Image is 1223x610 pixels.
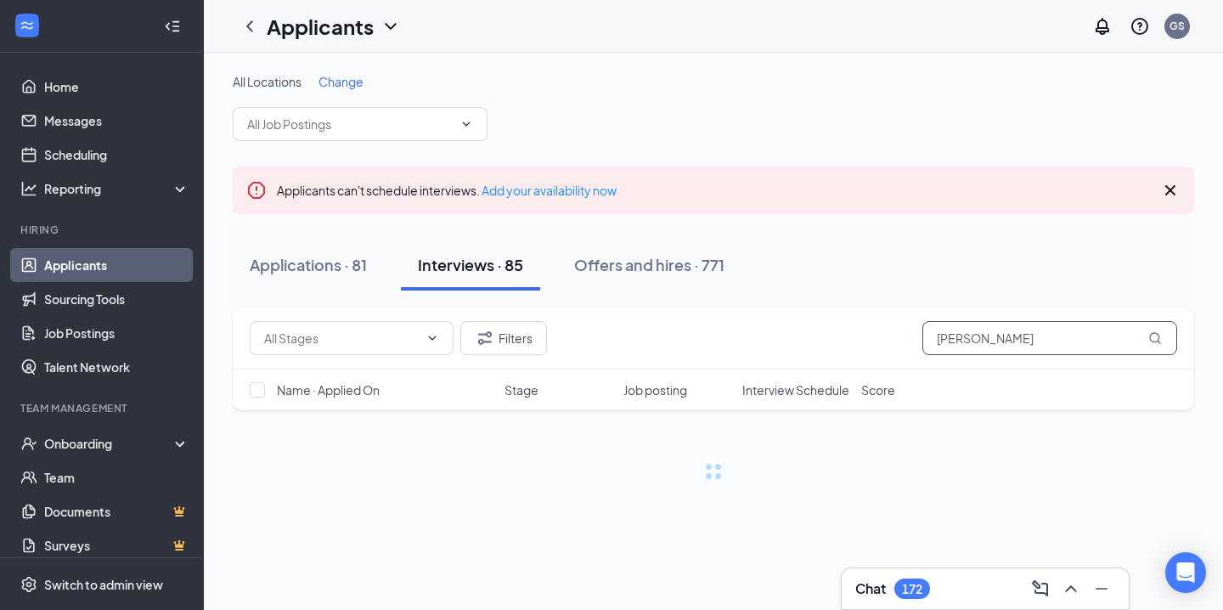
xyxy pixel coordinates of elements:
[1027,575,1054,602] button: ComposeMessage
[19,17,36,34] svg: WorkstreamLogo
[44,70,189,104] a: Home
[44,350,189,384] a: Talent Network
[264,329,419,347] input: All Stages
[1165,552,1206,593] div: Open Intercom Messenger
[20,401,186,415] div: Team Management
[246,180,267,201] svg: Error
[44,528,189,562] a: SurveysCrown
[44,180,190,197] div: Reporting
[44,435,175,452] div: Onboarding
[20,435,37,452] svg: UserCheck
[1092,16,1113,37] svg: Notifications
[742,381,849,398] span: Interview Schedule
[44,282,189,316] a: Sourcing Tools
[418,254,523,275] div: Interviews · 85
[922,321,1177,355] input: Search in interviews
[164,18,181,35] svg: Collapse
[1030,579,1051,599] svg: ComposeMessage
[426,331,439,345] svg: ChevronDown
[1130,16,1150,37] svg: QuestionInfo
[902,582,922,596] div: 172
[20,223,186,237] div: Hiring
[44,248,189,282] a: Applicants
[475,328,495,348] svg: Filter
[1160,180,1181,201] svg: Cross
[623,381,687,398] span: Job posting
[20,180,37,197] svg: Analysis
[277,183,617,198] span: Applicants can't schedule interviews.
[20,576,37,593] svg: Settings
[380,16,401,37] svg: ChevronDown
[240,16,260,37] svg: ChevronLeft
[250,254,367,275] div: Applications · 81
[504,381,538,398] span: Stage
[267,12,374,41] h1: Applicants
[277,381,380,398] span: Name · Applied On
[1169,19,1185,33] div: GS
[855,579,886,598] h3: Chat
[574,254,724,275] div: Offers and hires · 771
[44,460,189,494] a: Team
[482,183,617,198] a: Add your availability now
[44,316,189,350] a: Job Postings
[1148,331,1162,345] svg: MagnifyingGlass
[460,321,547,355] button: Filter Filters
[1061,579,1081,599] svg: ChevronUp
[1088,575,1115,602] button: Minimize
[861,381,895,398] span: Score
[44,104,189,138] a: Messages
[247,115,453,133] input: All Job Postings
[459,117,473,131] svg: ChevronDown
[1057,575,1085,602] button: ChevronUp
[44,138,189,172] a: Scheduling
[1091,579,1112,599] svg: Minimize
[233,74,302,89] span: All Locations
[44,576,163,593] div: Switch to admin view
[44,494,189,528] a: DocumentsCrown
[318,74,364,89] span: Change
